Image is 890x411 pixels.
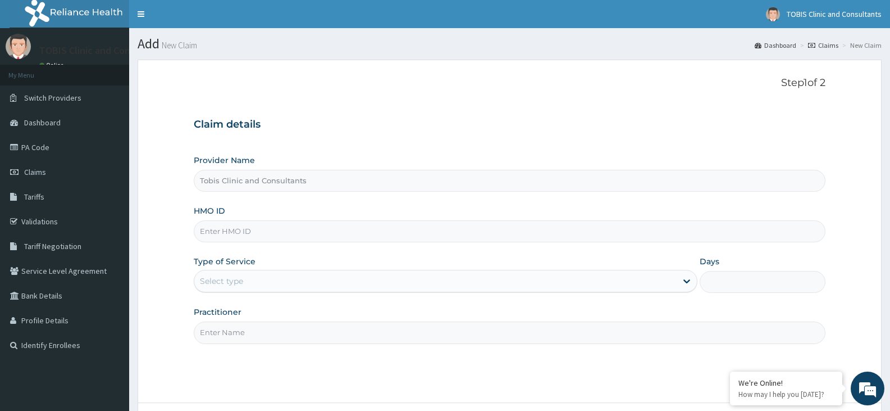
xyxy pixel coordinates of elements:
[194,306,241,318] label: Practitioner
[184,6,211,33] div: Minimize live chat window
[24,241,81,251] span: Tariff Negotiation
[21,56,45,84] img: d_794563401_company_1708531726252_794563401
[159,41,197,49] small: New Claim
[194,220,825,242] input: Enter HMO ID
[24,118,61,128] span: Dashboard
[194,77,825,89] p: Step 1 of 2
[839,40,882,50] li: New Claim
[194,256,255,267] label: Type of Service
[766,7,780,21] img: User Image
[6,34,31,59] img: User Image
[6,283,214,323] textarea: Type your message and hit 'Enter'
[39,61,66,69] a: Online
[65,130,155,243] span: We're online!
[58,63,189,78] div: Chat with us now
[194,119,825,131] h3: Claim details
[39,46,167,56] p: TOBIS Clinic and Consultants
[24,167,46,177] span: Claims
[194,155,255,166] label: Provider Name
[138,37,882,51] h1: Add
[808,40,838,50] a: Claims
[24,192,44,202] span: Tariffs
[194,205,225,216] label: HMO ID
[700,256,719,267] label: Days
[787,9,882,19] span: TOBIS Clinic and Consultants
[755,40,796,50] a: Dashboard
[24,93,81,103] span: Switch Providers
[738,378,834,388] div: We're Online!
[194,322,825,344] input: Enter Name
[200,275,243,287] div: Select type
[738,390,834,399] p: How may I help you today?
